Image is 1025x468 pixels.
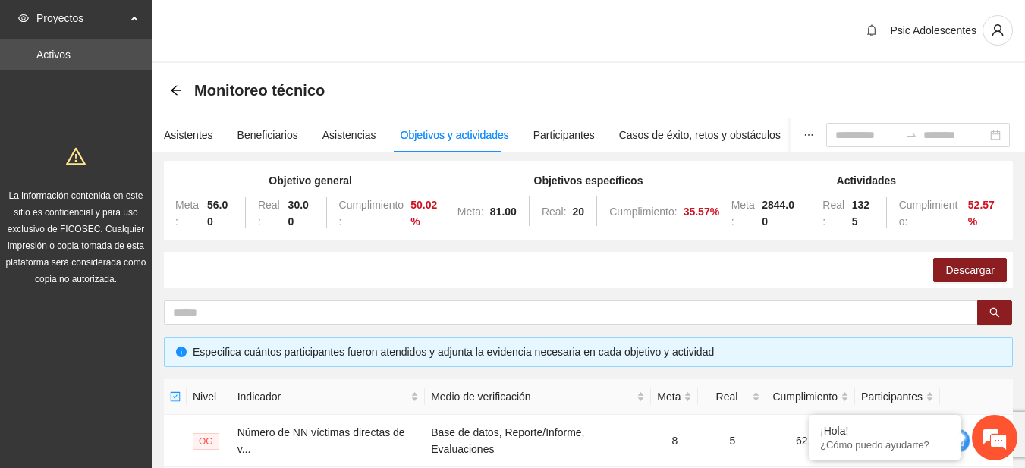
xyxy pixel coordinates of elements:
button: bell [860,18,884,42]
td: 62.5% [766,415,855,467]
strong: 56.00 [207,199,228,228]
span: search [989,307,1000,319]
span: ellipsis [803,130,814,140]
td: 8 [651,415,698,467]
span: OG [193,433,219,450]
button: search [977,300,1012,325]
p: ¿Cómo puedo ayudarte? [820,439,949,451]
strong: 50.02 % [410,199,437,228]
th: Nivel [187,379,231,415]
strong: 2844.00 [762,199,794,228]
td: 5 [698,415,766,467]
a: Activos [36,49,71,61]
span: info-circle [176,347,187,357]
span: Meta: [457,206,484,218]
span: arrow-left [170,84,182,96]
span: Cumplimiento: [339,199,404,228]
th: Cumplimiento [766,379,855,415]
div: Participantes [533,127,595,143]
span: Descargar [945,262,995,278]
strong: 20 [573,206,585,218]
div: Asistencias [322,127,376,143]
span: Psic Adolescentes [890,24,976,36]
span: Meta: [731,199,755,228]
div: ¡Hola! [820,425,949,437]
div: Objetivos y actividades [401,127,509,143]
div: Beneficiarios [237,127,298,143]
strong: Actividades [837,174,897,187]
strong: Objetivos específicos [534,174,643,187]
span: swap-right [905,129,917,141]
span: Cumplimiento: [609,206,677,218]
strong: 81.00 [490,206,517,218]
strong: Objetivo general [269,174,352,187]
span: Número de NN víctimas directas de v... [237,426,405,455]
td: Base de datos, Reporte/Informe, Evaluaciones [425,415,651,467]
strong: 35.57 % [684,206,720,218]
div: Chatee con nosotros ahora [79,77,255,97]
span: Proyectos [36,3,126,33]
span: check-square [170,391,181,402]
span: Real: [542,206,567,218]
span: Real: [822,199,844,228]
span: Meta [657,388,681,405]
div: Especifica cuántos participantes fueron atendidos y adjunta la evidencia necesaria en cada objeti... [193,344,1001,360]
strong: 52.57 % [968,199,995,228]
span: Cumplimiento: [899,199,958,228]
span: Real: [258,199,280,228]
th: Indicador [231,379,425,415]
span: to [905,129,917,141]
th: Meta [651,379,698,415]
span: Estamos en línea. [88,149,209,303]
div: Asistentes [164,127,213,143]
textarea: Escriba su mensaje y pulse “Intro” [8,309,289,362]
strong: 30.00 [288,199,309,228]
div: Back [170,84,182,97]
span: bell [860,24,883,36]
span: La información contenida en este sitio es confidencial y para uso exclusivo de FICOSEC. Cualquier... [6,190,146,284]
span: warning [66,146,86,166]
span: eye [18,13,29,24]
span: Participantes [861,388,923,405]
span: Meta: [175,199,199,228]
span: Medio de verificación [431,388,634,405]
button: user [983,15,1013,46]
button: ellipsis [791,118,826,152]
span: user [983,24,1012,37]
strong: 1325 [852,199,869,228]
span: Real [704,388,749,405]
th: Participantes [855,379,940,415]
div: Casos de éxito, retos y obstáculos [619,127,781,143]
th: Medio de verificación [425,379,651,415]
span: Cumplimiento [772,388,838,405]
button: Descargar [933,258,1007,282]
span: Indicador [237,388,407,405]
span: Monitoreo técnico [194,78,325,102]
th: Real [698,379,766,415]
div: Minimizar ventana de chat en vivo [249,8,285,44]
